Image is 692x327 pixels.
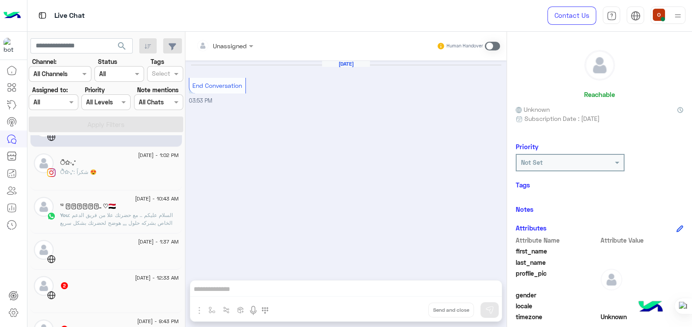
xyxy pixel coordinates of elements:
[524,114,600,123] span: Subscription Date : [DATE]
[428,303,474,317] button: Send and close
[138,151,178,159] span: [DATE] - 1:02 PM
[516,312,599,321] span: timezone
[516,143,538,150] h6: Priority
[60,169,74,175] span: ੈ✩‧₊˚
[151,57,164,66] label: Tags
[516,301,599,310] span: locale
[60,212,69,218] span: You
[135,274,178,282] span: [DATE] - 12:33 AM
[37,10,48,21] img: tab
[601,312,684,321] span: Unknown
[516,105,550,114] span: Unknown
[516,181,683,189] h6: Tags
[60,159,76,167] h5: ੈ✩‧₊˚
[192,82,242,89] span: End Conversation
[34,197,54,217] img: defaultAdmin.png
[603,7,620,25] a: tab
[3,7,21,25] img: Logo
[54,10,85,22] p: Live Chat
[607,11,617,21] img: tab
[47,168,56,177] img: Instagram
[47,255,56,264] img: WebChat
[137,317,178,325] span: [DATE] - 9:43 PM
[584,90,615,98] h6: Reachable
[34,153,54,173] img: defaultAdmin.png
[60,212,177,281] span: السلام عليكم .. مع حضرتك علا من فريق الدعم الخاص بشركه حلول ,,, هوضح لحضرتك بشكل سريع بالنسبه لحل...
[635,292,666,323] img: hulul-logo.png
[585,50,615,80] img: defaultAdmin.png
[601,236,684,245] span: Attribute Value
[32,85,68,94] label: Assigned to:
[516,247,599,256] span: first_name
[601,301,684,310] span: null
[601,290,684,300] span: null
[135,195,178,203] span: [DATE] - 10:43 AM
[74,169,97,175] span: شكراً 😍
[61,282,68,289] span: 2
[60,203,116,210] h5: ¹² ⋆⃝𝑵𝑨𝑺𝑹ـ ♡🇾🇪
[601,269,622,290] img: defaultAdmin.png
[631,11,641,21] img: tab
[111,38,133,57] button: search
[516,269,599,289] span: profile_pic
[34,240,54,260] img: defaultAdmin.png
[653,9,665,21] img: userImage
[47,133,56,141] img: WebChat
[151,69,170,80] div: Select
[516,205,534,213] h6: Notes
[47,212,56,220] img: WhatsApp
[516,258,599,267] span: last_name
[47,291,56,300] img: WebChat
[516,236,599,245] span: Attribute Name
[516,290,599,300] span: gender
[138,238,178,246] span: [DATE] - 1:37 AM
[3,38,19,53] img: 114004088273201
[672,10,683,21] img: profile
[85,85,105,94] label: Priority
[98,57,117,66] label: Status
[117,41,127,51] span: search
[447,43,483,50] small: Human Handover
[34,276,54,296] img: defaultAdmin.png
[516,224,547,232] h6: Attributes
[29,117,183,132] button: Apply Filters
[322,61,370,67] h6: [DATE]
[137,85,178,94] label: Note mentions
[548,7,596,25] a: Contact Us
[32,57,57,66] label: Channel:
[189,97,212,104] span: 03:53 PM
